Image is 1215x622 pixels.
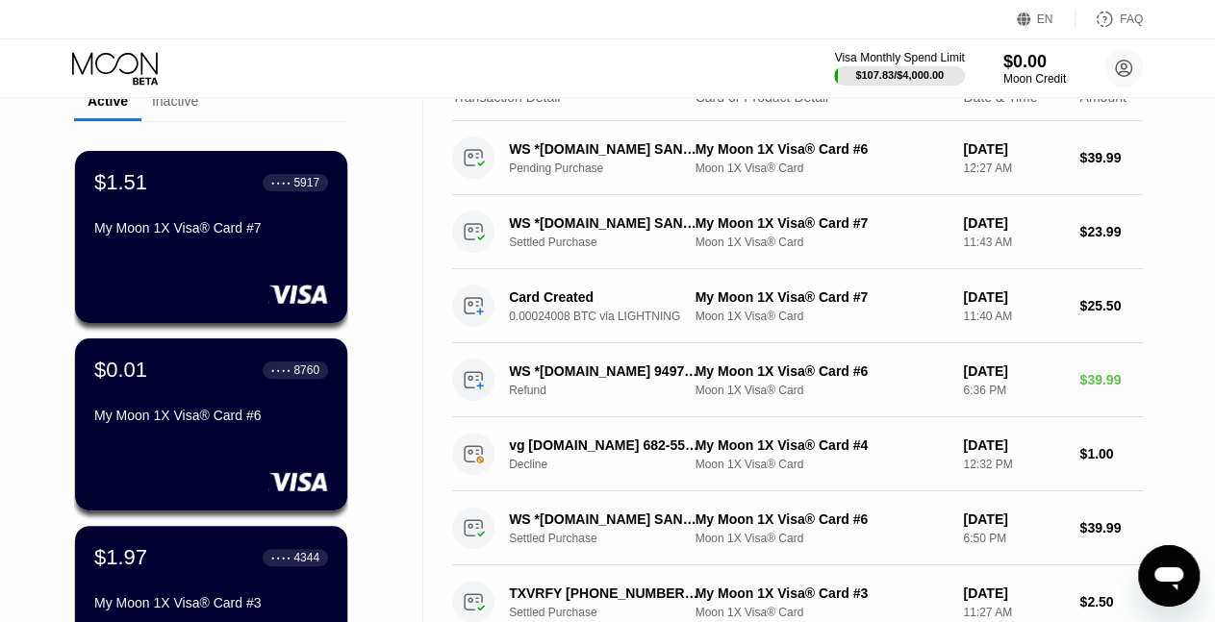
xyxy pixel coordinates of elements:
div: Moon 1X Visa® Card [695,384,948,397]
div: $2.50 [1079,594,1143,610]
div: 6:36 PM [963,384,1064,397]
div: WS *[DOMAIN_NAME] SAN CLEMENTE [GEOGRAPHIC_DATA] [509,141,699,157]
div: Moon 1X Visa® Card [695,606,948,619]
div: WS *[DOMAIN_NAME] SAN CLEMENTE [GEOGRAPHIC_DATA] [509,511,699,527]
div: WS *[DOMAIN_NAME] 9497432535 USRefundMy Moon 1X Visa® Card #6Moon 1X Visa® Card[DATE]6:36 PM$39.99 [452,343,1143,417]
div: Active [88,93,128,109]
div: My Moon 1X Visa® Card #7 [695,215,948,231]
div: FAQ [1076,10,1143,29]
div: WS *[DOMAIN_NAME] SAN CLEMENTE [GEOGRAPHIC_DATA]Settled PurchaseMy Moon 1X Visa® Card #7Moon 1X V... [452,195,1143,269]
div: $23.99 [1079,224,1143,239]
div: Visa Monthly Spend Limit [834,51,964,64]
div: $0.01● ● ● ●8760My Moon 1X Visa® Card #6 [75,338,347,510]
div: Moon Credit [1003,72,1066,86]
div: My Moon 1X Visa® Card #3 [94,595,328,610]
div: EN [1037,12,1053,26]
div: Settled Purchase [509,532,714,545]
div: WS *[DOMAIN_NAME] SAN CLEMENTE [GEOGRAPHIC_DATA]Pending PurchaseMy Moon 1X Visa® Card #6Moon 1X V... [452,121,1143,195]
div: My Moon 1X Visa® Card #6 [695,511,948,527]
div: ● ● ● ● [271,180,291,186]
div: EN [1017,10,1076,29]
div: Decline [509,458,714,471]
div: WS *[DOMAIN_NAME] SAN CLEMENTE [GEOGRAPHIC_DATA]Settled PurchaseMy Moon 1X Visa® Card #6Moon 1X V... [452,491,1143,565]
div: 0.00024008 BTC via LIGHTNING [509,310,714,323]
div: 11:40 AM [963,310,1064,323]
div: 12:27 AM [963,162,1064,175]
div: Settled Purchase [509,236,714,249]
div: 8760 [293,363,319,377]
div: Settled Purchase [509,606,714,619]
div: My Moon 1X Visa® Card #7 [695,289,948,305]
div: My Moon 1X Visa® Card #3 [695,585,948,601]
div: 11:43 AM [963,236,1064,249]
div: Visa Monthly Spend Limit$107.83/$4,000.00 [834,51,964,86]
div: WS *[DOMAIN_NAME] SAN CLEMENTE [GEOGRAPHIC_DATA] [509,215,699,231]
div: My Moon 1X Visa® Card #6 [695,141,948,157]
div: $1.97 [94,545,147,570]
div: $0.01 [94,358,147,383]
div: [DATE] [963,585,1064,601]
div: Inactive [152,93,198,109]
div: Moon 1X Visa® Card [695,310,948,323]
div: $0.00 [1003,52,1066,72]
div: FAQ [1120,12,1143,26]
div: Refund [509,384,714,397]
div: $1.51 [94,170,147,195]
div: 11:27 AM [963,606,1064,619]
div: $39.99 [1079,372,1143,387]
div: 12:32 PM [963,458,1064,471]
div: ● ● ● ● [271,555,291,560]
div: [DATE] [963,215,1064,231]
div: $1.51● ● ● ●5917My Moon 1X Visa® Card #7 [75,151,347,323]
div: Card Created0.00024008 BTC via LIGHTNINGMy Moon 1X Visa® Card #7Moon 1X Visa® Card[DATE]11:40 AM$... [452,269,1143,343]
div: [DATE] [963,511,1064,527]
div: 4344 [293,551,319,564]
div: $39.99 [1079,150,1143,165]
div: $0.00Moon Credit [1003,52,1066,86]
div: $25.50 [1079,298,1143,313]
div: Moon 1X Visa® Card [695,458,948,471]
div: vg [DOMAIN_NAME] 682-5519079 US [509,437,699,453]
div: Pending Purchase [509,162,714,175]
div: vg [DOMAIN_NAME] 682-5519079 USDeclineMy Moon 1X Visa® Card #4Moon 1X Visa® Card[DATE]12:32 PM$1.00 [452,417,1143,491]
div: My Moon 1X Visa® Card #4 [695,437,948,453]
div: Moon 1X Visa® Card [695,532,948,545]
iframe: Button to launch messaging window [1138,545,1200,607]
div: My Moon 1X Visa® Card #7 [94,220,328,236]
div: $1.00 [1079,446,1143,461]
div: My Moon 1X Visa® Card #6 [695,363,948,379]
div: $107.83 / $4,000.00 [855,69,944,81]
div: Card Created [509,289,699,305]
div: [DATE] [963,437,1064,453]
div: [DATE] [963,289,1064,305]
div: Moon 1X Visa® Card [695,162,948,175]
div: $39.99 [1079,520,1143,535]
div: ● ● ● ● [271,367,291,373]
div: 5917 [293,176,319,189]
div: [DATE] [963,141,1064,157]
div: WS *[DOMAIN_NAME] 9497432535 US [509,363,699,379]
div: 6:50 PM [963,532,1064,545]
div: Moon 1X Visa® Card [695,236,948,249]
div: My Moon 1X Visa® Card #6 [94,408,328,423]
div: [DATE] [963,363,1064,379]
div: TXVRFY [PHONE_NUMBER] US [509,585,699,601]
